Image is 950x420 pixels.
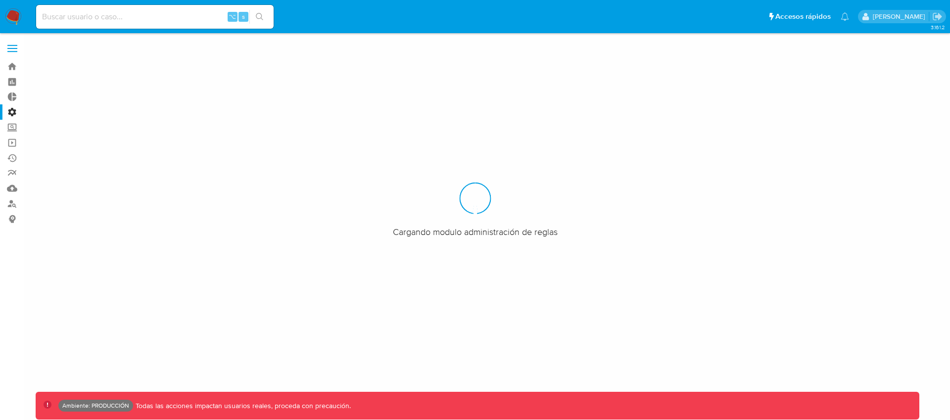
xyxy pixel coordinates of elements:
a: Notificaciones [841,12,849,21]
a: Salir [932,11,943,22]
button: search-icon [249,10,270,24]
input: Buscar usuario o caso... [36,10,274,23]
span: Cargando modulo administración de reglas [393,226,558,237]
span: Accesos rápidos [775,11,831,22]
p: Ambiente: PRODUCCIÓN [62,404,129,408]
span: ⌥ [229,12,236,21]
p: Todas las acciones impactan usuarios reales, proceda con precaución. [133,401,351,411]
span: s [242,12,245,21]
p: francisco.valenzuela@mercadolibre.com [873,12,929,21]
